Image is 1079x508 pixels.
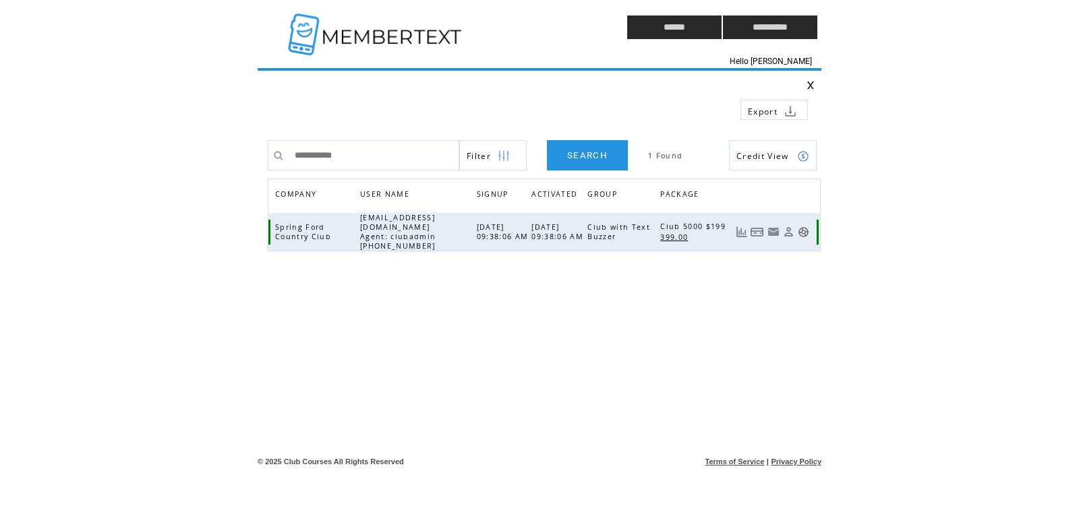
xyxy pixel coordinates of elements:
[477,222,532,241] span: [DATE] 09:38:06 AM
[531,186,581,205] span: ACTIVATED
[467,150,491,162] span: Show filters
[477,189,512,197] a: SIGNUP
[587,222,650,241] span: Club with Text Buzzer
[705,457,765,466] a: Terms of Service
[783,226,794,238] a: View Profile
[797,150,809,162] img: credits.png
[784,105,796,117] img: download.png
[531,186,584,205] a: ACTIVATED
[531,222,587,241] span: [DATE] 09:38:06 AM
[660,232,691,242] span: 399.00
[547,140,628,170] a: SEARCH
[258,457,404,466] span: © 2025 Club Courses All Rights Reserved
[767,457,769,466] span: |
[360,213,439,251] span: [EMAIL_ADDRESS][DOMAIN_NAME] Agent: clubadmin [PHONE_NUMBER]
[360,186,413,205] span: USER NAME
[740,100,808,120] a: Export
[736,226,747,238] a: View Usage
[736,150,789,162] span: Show Credits View
[275,222,334,241] span: Spring Ford Country Club
[660,231,695,243] a: 399.00
[660,222,729,231] span: Club 5000 $199
[275,189,320,197] a: COMPANY
[498,141,510,171] img: filters.png
[729,140,817,170] a: Credit View
[660,186,705,205] a: PACKAGE
[660,186,702,205] span: PACKAGE
[648,151,682,160] span: 1 Found
[767,226,780,238] a: Resend welcome email to this user
[587,186,620,205] span: GROUP
[459,140,527,170] a: Filter
[798,226,809,238] a: Support
[477,186,512,205] span: SIGNUP
[275,186,320,205] span: COMPANY
[587,186,624,205] a: GROUP
[771,457,821,466] a: Privacy Policy
[360,189,413,197] a: USER NAME
[730,57,812,66] span: Hello [PERSON_NAME]
[748,106,778,117] span: Export to csv file
[751,226,764,238] a: View Bills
